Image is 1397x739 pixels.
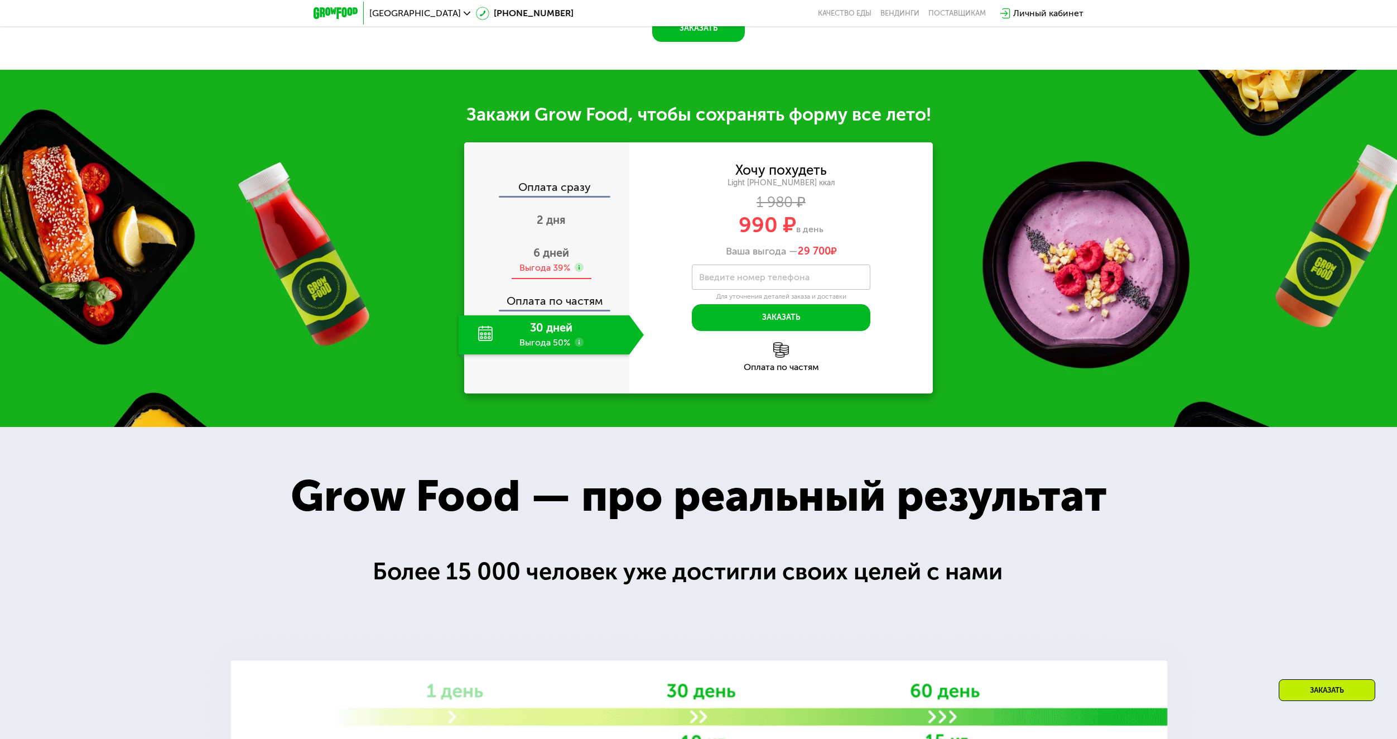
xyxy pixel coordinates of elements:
[537,213,566,227] span: 2 дня
[629,246,933,258] div: Ваша выгода —
[258,463,1139,530] div: Grow Food — про реальный результат
[533,246,569,260] span: 6 дней
[629,178,933,188] div: Light [PHONE_NUMBER] ккал
[739,212,796,238] span: 990 ₽
[880,9,919,18] a: Вендинги
[699,274,810,280] label: Введите номер телефона
[798,245,831,257] span: 29 700
[735,164,827,176] div: Хочу похудеть
[928,9,986,18] div: поставщикам
[796,224,823,234] span: в день
[692,304,870,331] button: Заказать
[652,15,745,42] button: Заказать
[798,246,837,258] span: ₽
[369,9,461,18] span: [GEOGRAPHIC_DATA]
[1279,679,1375,701] div: Заказать
[629,363,933,372] div: Оплата по частям
[476,7,574,20] a: [PHONE_NUMBER]
[629,196,933,209] div: 1 980 ₽
[373,554,1025,590] div: Более 15 000 человек уже достигли своих целей с нами
[465,284,629,310] div: Оплата по частям
[465,181,629,196] div: Оплата сразу
[773,342,789,358] img: l6xcnZfty9opOoJh.png
[1013,7,1083,20] div: Личный кабинет
[818,9,871,18] a: Качество еды
[692,292,870,301] div: Для уточнения деталей заказа и доставки
[519,262,570,274] div: Выгода 39%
